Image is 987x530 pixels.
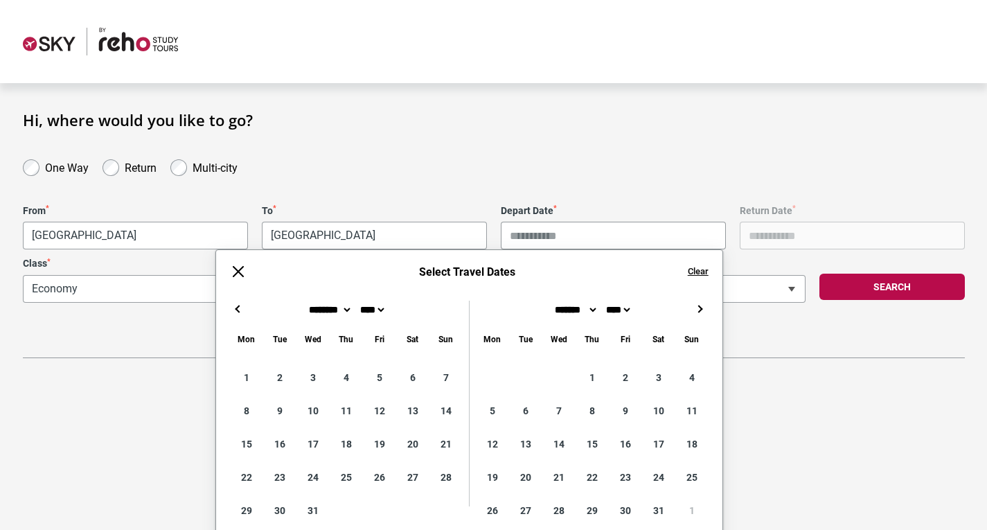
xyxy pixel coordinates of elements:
div: 4 [330,361,363,394]
div: 7 [429,361,463,394]
div: 12 [476,427,509,461]
div: 14 [542,427,576,461]
div: 2 [263,361,296,394]
div: 29 [576,494,609,527]
div: 23 [263,461,296,494]
span: Melbourne, Australia [262,222,487,249]
div: Tuesday [509,331,542,347]
label: Class [23,258,407,270]
div: Thursday [576,331,609,347]
button: → [692,301,709,317]
div: 24 [642,461,675,494]
div: Friday [609,331,642,347]
div: 13 [509,427,542,461]
div: 19 [476,461,509,494]
span: Chennai, India [24,222,247,249]
div: 29 [230,494,263,527]
div: 30 [263,494,296,527]
div: 17 [296,427,330,461]
div: 3 [642,361,675,394]
div: Saturday [642,331,675,347]
h1: Hi, where would you like to go? [23,111,965,129]
button: ← [230,301,247,317]
div: 9 [609,394,642,427]
div: 28 [542,494,576,527]
div: 3 [296,361,330,394]
div: 1 [230,361,263,394]
div: 28 [429,461,463,494]
span: Economy [24,276,407,302]
div: 27 [509,494,542,527]
div: 16 [609,427,642,461]
div: 11 [330,394,363,427]
div: 20 [509,461,542,494]
div: 25 [675,461,709,494]
div: 5 [476,394,509,427]
div: 8 [576,394,609,427]
div: 6 [509,394,542,427]
div: 30 [609,494,642,527]
div: 22 [230,461,263,494]
div: 15 [230,427,263,461]
div: Sunday [429,331,463,347]
div: 8 [230,394,263,427]
div: 31 [296,494,330,527]
label: To [262,205,487,217]
div: Monday [476,331,509,347]
div: 31 [642,494,675,527]
div: 25 [330,461,363,494]
div: 19 [363,427,396,461]
div: 18 [330,427,363,461]
div: 23 [609,461,642,494]
label: Depart Date [501,205,726,217]
div: 18 [675,427,709,461]
button: Search [819,274,965,300]
div: 17 [642,427,675,461]
div: 24 [296,461,330,494]
div: 26 [476,494,509,527]
div: Tuesday [263,331,296,347]
div: Wednesday [542,331,576,347]
div: 21 [542,461,576,494]
div: 14 [429,394,463,427]
div: Thursday [330,331,363,347]
h6: Select Travel Dates [260,265,674,279]
div: 5 [363,361,396,394]
div: Sunday [675,331,709,347]
span: Chennai, India [23,222,248,249]
div: 12 [363,394,396,427]
button: Clear [688,265,709,278]
span: Melbourne, Australia [263,222,486,249]
label: Return [125,158,157,175]
div: 2 [609,361,642,394]
div: 21 [429,427,463,461]
div: Monday [230,331,263,347]
div: 20 [396,427,429,461]
div: 26 [363,461,396,494]
div: 10 [642,394,675,427]
div: 22 [576,461,609,494]
div: 9 [263,394,296,427]
div: 10 [296,394,330,427]
div: 7 [542,394,576,427]
label: From [23,205,248,217]
label: Multi-city [193,158,238,175]
div: 15 [576,427,609,461]
div: 11 [675,394,709,427]
div: Friday [363,331,396,347]
div: 1 [675,494,709,527]
div: 1 [576,361,609,394]
div: Wednesday [296,331,330,347]
label: One Way [45,158,89,175]
div: 16 [263,427,296,461]
div: 27 [396,461,429,494]
div: 13 [396,394,429,427]
div: 4 [675,361,709,394]
div: 6 [396,361,429,394]
span: Economy [23,275,407,303]
div: Saturday [396,331,429,347]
